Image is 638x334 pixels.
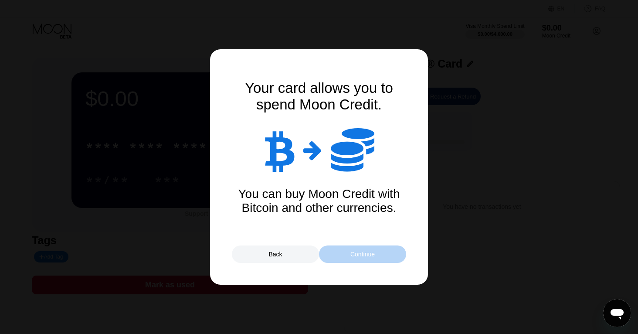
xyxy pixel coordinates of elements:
[350,251,375,258] div: Continue
[232,80,406,113] div: Your card allows you to spend Moon Credit.
[303,139,322,161] div: 
[319,245,406,263] div: Continue
[264,128,295,172] div: 
[331,126,374,174] div: 
[232,245,319,263] div: Back
[232,187,406,215] div: You can buy Moon Credit with Bitcoin and other currencies.
[268,251,282,258] div: Back
[603,299,631,327] iframe: Button to launch messaging window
